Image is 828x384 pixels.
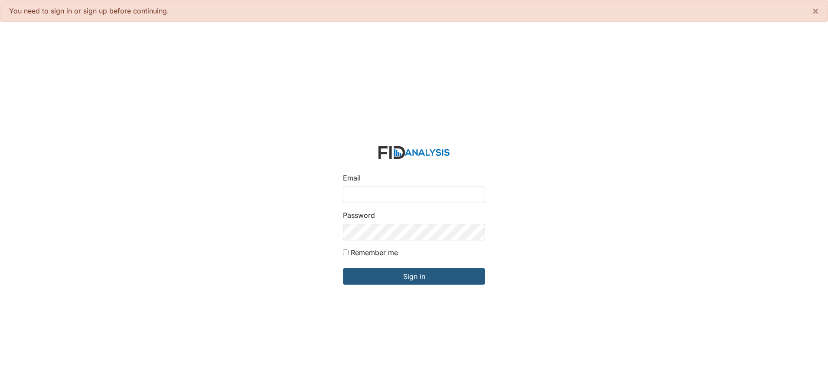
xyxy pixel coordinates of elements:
span: × [812,4,819,17]
label: Email [343,173,361,183]
input: Sign in [343,268,485,285]
label: Remember me [351,247,398,258]
img: logo-2fc8c6e3336f68795322cb6e9a2b9007179b544421de10c17bdaae8622450297.svg [378,146,450,159]
label: Password [343,210,375,220]
button: × [803,0,828,21]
